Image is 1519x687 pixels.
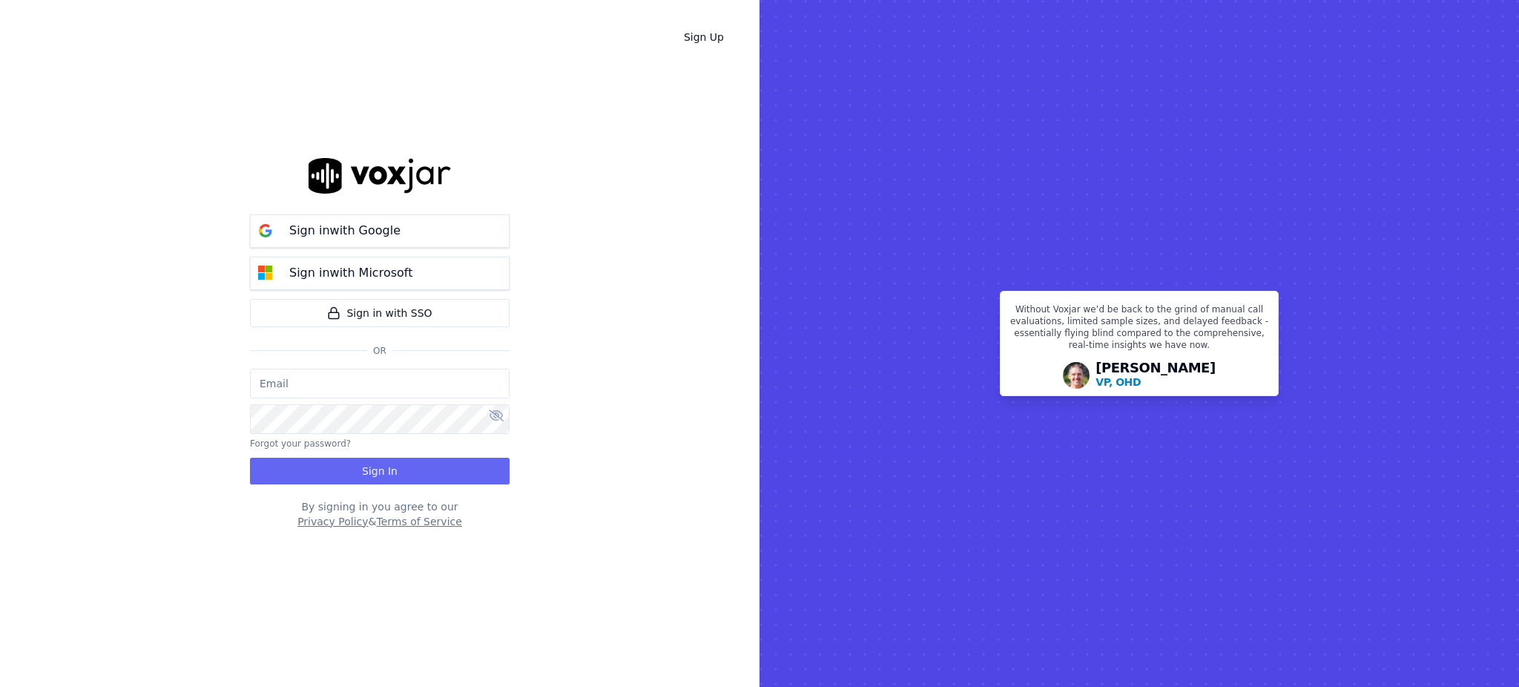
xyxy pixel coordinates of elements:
[297,514,368,529] button: Privacy Policy
[250,499,510,529] div: By signing in you agree to our &
[1063,362,1090,389] img: Avatar
[1009,303,1269,357] p: Without Voxjar we’d be back to the grind of manual call evaluations, limited sample sizes, and de...
[250,299,510,327] a: Sign in with SSO
[250,214,510,248] button: Sign inwith Google
[250,369,510,398] input: Email
[1095,361,1216,389] div: [PERSON_NAME]
[289,222,401,240] p: Sign in with Google
[367,345,392,357] span: Or
[251,258,280,288] img: microsoft Sign in button
[672,24,736,50] a: Sign Up
[309,158,451,193] img: logo
[376,514,461,529] button: Terms of Service
[250,257,510,290] button: Sign inwith Microsoft
[1095,375,1141,389] p: VP, OHD
[251,216,280,246] img: google Sign in button
[250,458,510,484] button: Sign In
[289,264,412,282] p: Sign in with Microsoft
[250,438,351,450] button: Forgot your password?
